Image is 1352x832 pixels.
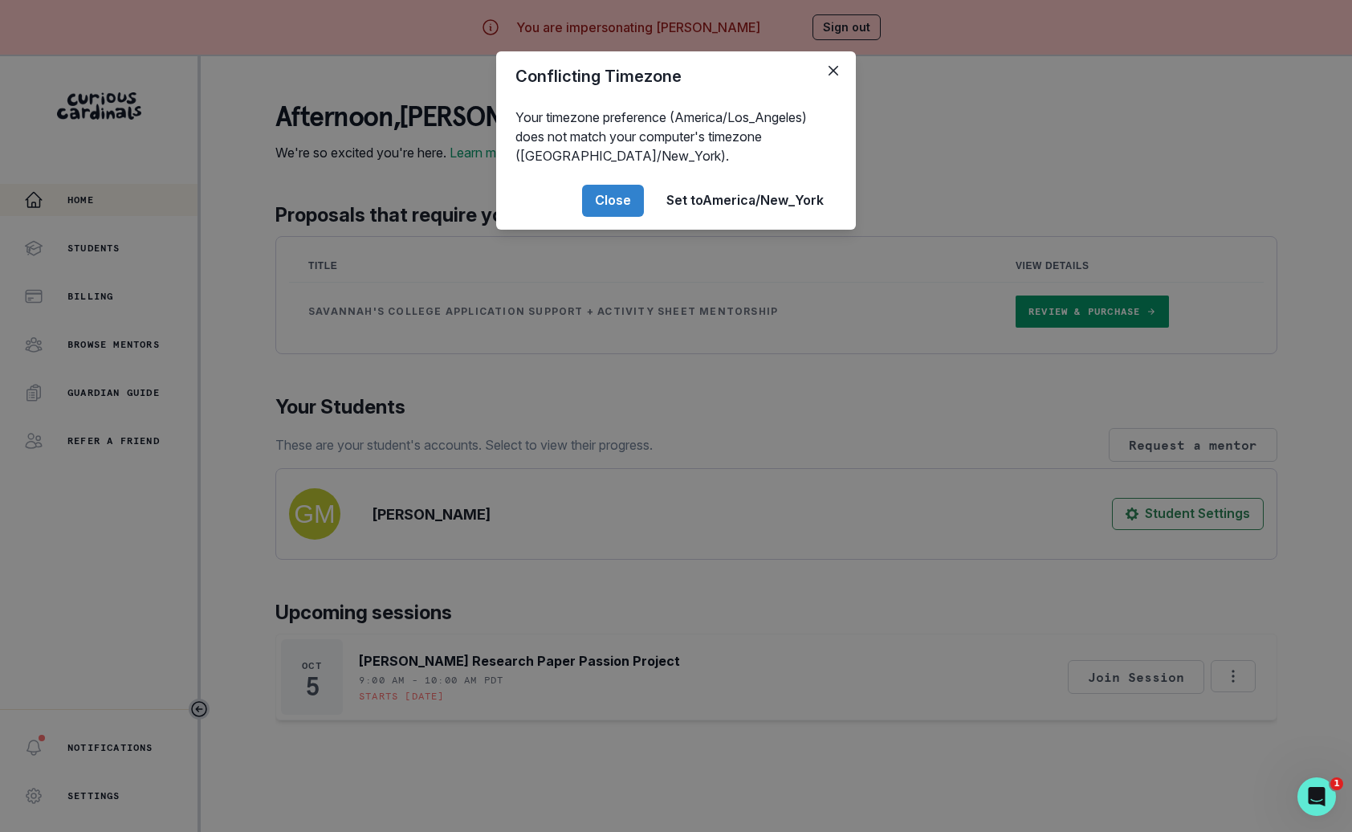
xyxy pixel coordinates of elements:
[582,185,644,217] button: Close
[654,185,837,217] button: Set toAmerica/New_York
[821,58,846,84] button: Close
[496,101,856,172] div: Your timezone preference (America/Los_Angeles) does not match your computer's timezone ([GEOGRAPH...
[1330,777,1343,790] span: 1
[1297,777,1336,816] iframe: Intercom live chat
[496,51,856,101] header: Conflicting Timezone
